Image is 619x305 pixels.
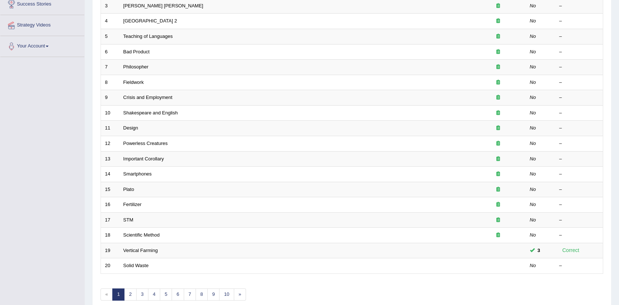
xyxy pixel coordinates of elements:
[475,140,522,147] div: Exam occurring question
[530,125,536,131] em: No
[559,232,599,239] div: –
[112,288,124,301] a: 1
[559,49,599,56] div: –
[160,288,172,301] a: 5
[559,201,599,208] div: –
[530,232,536,238] em: No
[101,151,119,167] td: 13
[535,247,543,254] span: You can still take this question
[101,14,119,29] td: 4
[475,217,522,224] div: Exam occurring question
[207,288,219,301] a: 9
[123,33,173,39] a: Teaching of Languages
[101,29,119,45] td: 5
[234,288,246,301] a: »
[101,258,119,274] td: 20
[559,140,599,147] div: –
[101,75,119,90] td: 8
[530,156,536,162] em: No
[475,79,522,86] div: Exam occurring question
[124,288,136,301] a: 2
[101,182,119,197] td: 15
[530,171,536,177] em: No
[559,246,583,255] div: Correct
[219,288,234,301] a: 10
[559,125,599,132] div: –
[559,18,599,25] div: –
[475,18,522,25] div: Exam occurring question
[123,202,142,207] a: Fertilizer
[475,3,522,10] div: Exam occurring question
[123,187,134,192] a: Plato
[475,64,522,71] div: Exam occurring question
[101,288,113,301] span: «
[530,202,536,207] em: No
[475,33,522,40] div: Exam occurring question
[559,64,599,71] div: –
[475,186,522,193] div: Exam occurring question
[0,36,84,54] a: Your Account
[530,187,536,192] em: No
[475,171,522,178] div: Exam occurring question
[559,3,599,10] div: –
[530,110,536,116] em: No
[530,141,536,146] em: No
[101,197,119,213] td: 16
[559,79,599,86] div: –
[123,217,133,223] a: STM
[123,49,150,54] a: Bad Product
[530,263,536,268] em: No
[123,141,168,146] a: Powerless Creatures
[559,186,599,193] div: –
[101,228,119,243] td: 18
[530,33,536,39] em: No
[475,232,522,239] div: Exam occurring question
[123,110,178,116] a: Shakespeare and English
[559,156,599,163] div: –
[101,60,119,75] td: 7
[101,243,119,258] td: 19
[559,110,599,117] div: –
[123,232,160,238] a: Scientific Method
[475,110,522,117] div: Exam occurring question
[530,217,536,223] em: No
[530,49,536,54] em: No
[559,94,599,101] div: –
[101,121,119,136] td: 11
[101,167,119,182] td: 14
[123,64,149,70] a: Philosopher
[101,90,119,106] td: 9
[123,156,164,162] a: Important Corollary
[123,79,144,85] a: Fieldwork
[123,263,149,268] a: Solid Waste
[123,95,173,100] a: Crisis and Employment
[530,3,536,8] em: No
[559,262,599,269] div: –
[559,217,599,224] div: –
[196,288,208,301] a: 8
[184,288,196,301] a: 7
[123,248,158,253] a: Vertical Farming
[101,105,119,121] td: 10
[530,18,536,24] em: No
[123,171,152,177] a: Smartphones
[123,3,203,8] a: [PERSON_NAME] [PERSON_NAME]
[0,15,84,33] a: Strategy Videos
[530,79,536,85] em: No
[101,136,119,151] td: 12
[101,44,119,60] td: 6
[475,94,522,101] div: Exam occurring question
[172,288,184,301] a: 6
[475,201,522,208] div: Exam occurring question
[559,33,599,40] div: –
[475,125,522,132] div: Exam occurring question
[136,288,148,301] a: 3
[559,171,599,178] div: –
[475,49,522,56] div: Exam occurring question
[530,95,536,100] em: No
[123,18,177,24] a: [GEOGRAPHIC_DATA] 2
[475,156,522,163] div: Exam occurring question
[101,212,119,228] td: 17
[123,125,138,131] a: Design
[530,64,536,70] em: No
